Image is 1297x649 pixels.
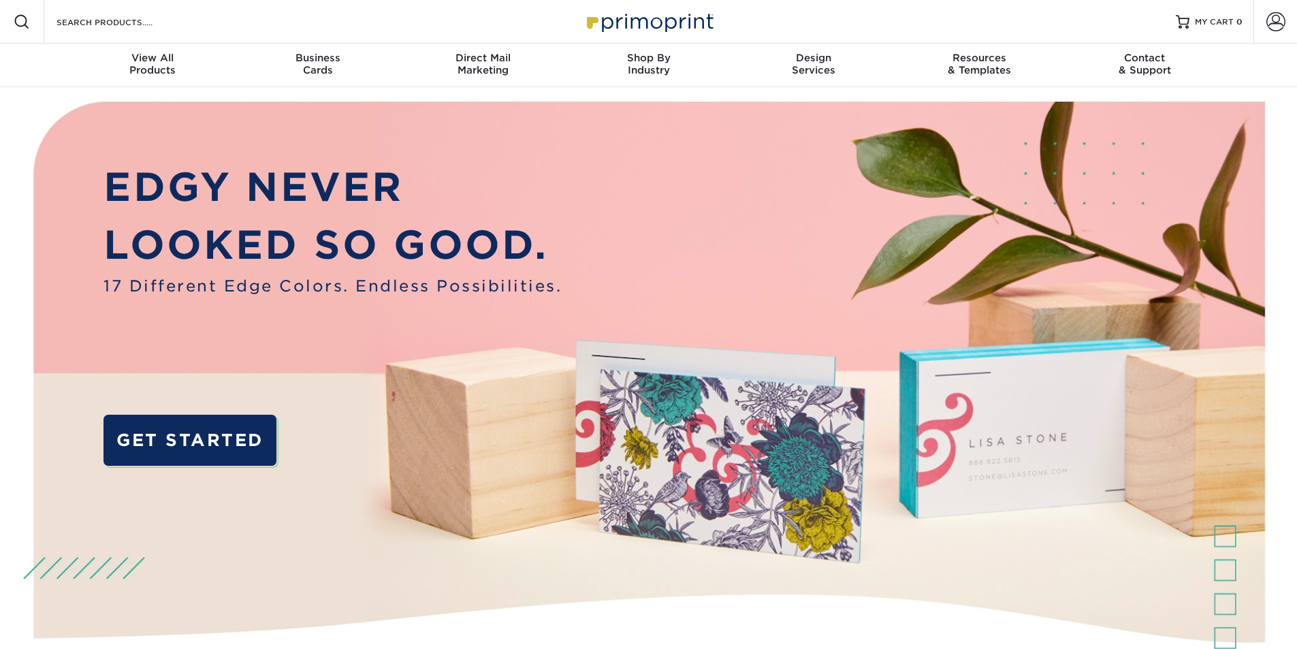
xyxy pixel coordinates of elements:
input: SEARCH PRODUCTS..... [55,14,188,30]
span: MY CART [1195,16,1234,28]
div: Services [731,52,897,76]
div: Products [70,52,236,76]
span: 17 Different Edge Colors. Endless Possibilities. [103,274,562,298]
p: EDGY NEVER [103,158,562,217]
div: Cards [235,52,400,76]
span: Resources [897,52,1062,64]
span: 0 [1236,17,1243,27]
span: Shop By [566,52,731,64]
a: Shop ByIndustry [566,44,731,87]
a: Direct MailMarketing [400,44,566,87]
span: Design [731,52,897,64]
a: Resources& Templates [897,44,1062,87]
span: Contact [1062,52,1228,64]
a: DesignServices [731,44,897,87]
a: View AllProducts [70,44,236,87]
a: Contact& Support [1062,44,1228,87]
span: View All [70,52,236,64]
div: & Templates [897,52,1062,76]
div: Marketing [400,52,566,76]
span: Direct Mail [400,52,566,64]
div: & Support [1062,52,1228,76]
a: BusinessCards [235,44,400,87]
p: LOOKED SO GOOD. [103,216,562,274]
span: Business [235,52,400,64]
a: GET STARTED [103,415,276,466]
img: Primoprint [581,7,717,36]
div: Industry [566,52,731,76]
